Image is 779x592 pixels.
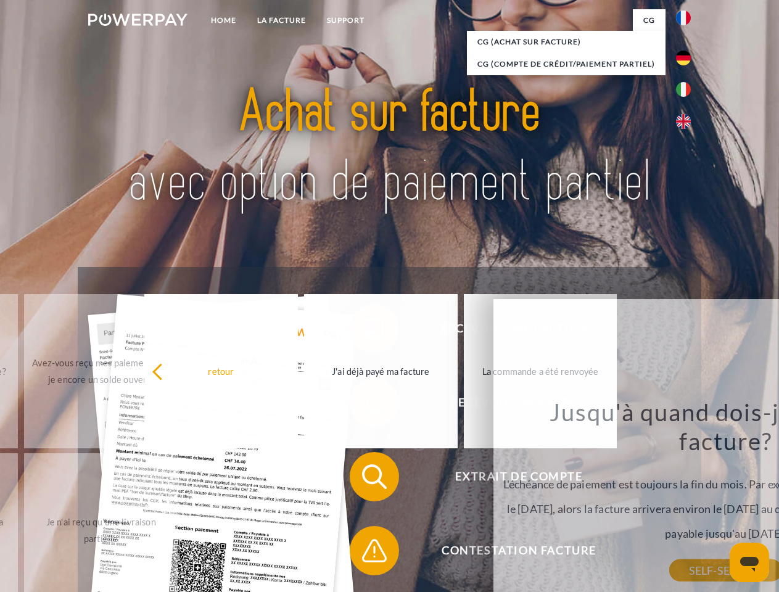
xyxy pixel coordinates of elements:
a: CG (Compte de crédit/paiement partiel) [467,53,666,75]
img: qb_search.svg [359,461,390,492]
a: CG [633,9,666,31]
div: J'ai déjà payé ma facture [311,363,450,379]
div: retour [152,363,291,379]
img: fr [676,10,691,25]
img: title-powerpay_fr.svg [118,59,661,236]
div: La commande a été renvoyée [471,363,610,379]
img: en [676,114,691,129]
img: logo-powerpay-white.svg [88,14,188,26]
img: de [676,51,691,65]
img: qb_warning.svg [359,535,390,566]
div: Avez-vous reçu mes paiements, ai-je encore un solde ouvert? [31,355,170,388]
a: Home [200,9,247,31]
a: Support [316,9,375,31]
button: Extrait de compte [350,452,670,501]
div: Je n'ai reçu qu'une livraison partielle [31,514,170,547]
a: Avez-vous reçu mes paiements, ai-je encore un solde ouvert? [24,294,178,448]
iframe: Bouton de lancement de la fenêtre de messagerie [730,543,769,582]
img: it [676,82,691,97]
a: LA FACTURE [247,9,316,31]
a: CG (achat sur facture) [467,31,666,53]
button: Contestation Facture [350,526,670,575]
